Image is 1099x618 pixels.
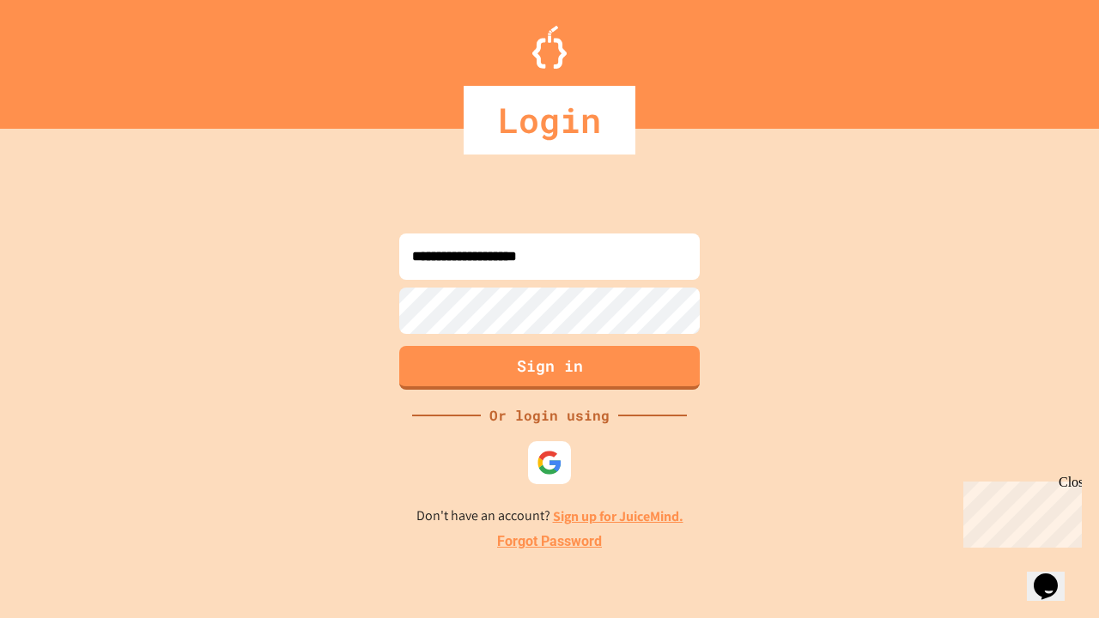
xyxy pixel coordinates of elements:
a: Sign up for JuiceMind. [553,507,683,525]
div: Or login using [481,405,618,426]
iframe: chat widget [956,475,1082,548]
iframe: chat widget [1027,549,1082,601]
a: Forgot Password [497,531,602,552]
div: Login [464,86,635,154]
img: google-icon.svg [537,450,562,476]
div: Chat with us now!Close [7,7,118,109]
p: Don't have an account? [416,506,683,527]
img: Logo.svg [532,26,567,69]
button: Sign in [399,346,700,390]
